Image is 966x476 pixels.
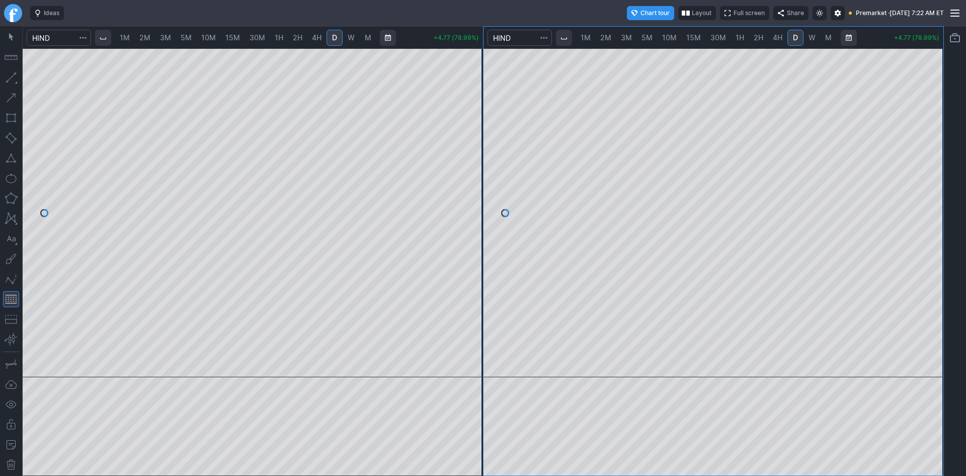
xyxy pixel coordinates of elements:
[3,271,19,287] button: Elliott waves
[692,8,711,18] span: Layout
[825,33,832,42] span: M
[3,331,19,348] button: Anchored VWAP
[809,33,816,42] span: W
[3,396,19,413] button: Hide drawings
[160,33,171,42] span: 3M
[3,291,19,307] button: Fibonacci retracements
[773,6,809,20] button: Share
[3,49,19,65] button: Measure
[894,35,939,41] p: +4.77 (78.99%)
[3,437,19,453] button: Add note
[658,30,681,46] a: 10M
[343,30,359,46] a: W
[890,8,944,18] span: [DATE] 7:22 AM ET
[813,6,827,20] button: Toggle light mode
[380,30,396,46] button: Range
[135,30,155,46] a: 2M
[678,6,716,20] button: Layout
[4,4,22,22] a: Finviz.com
[787,30,803,46] a: D
[155,30,176,46] a: 3M
[581,33,591,42] span: 1M
[332,33,337,42] span: D
[682,30,705,46] a: 15M
[600,33,611,42] span: 2M
[686,33,701,42] span: 15M
[275,33,283,42] span: 1H
[120,33,130,42] span: 1M
[3,170,19,186] button: Ellipse
[44,8,59,18] span: Ideas
[3,311,19,327] button: Position
[821,30,837,46] a: M
[720,6,769,20] button: Full screen
[749,30,768,46] a: 2H
[556,30,572,46] button: Interval
[793,33,798,42] span: D
[245,30,270,46] a: 30M
[627,6,674,20] button: Chart tour
[3,130,19,146] button: Rotated rectangle
[327,30,343,46] a: D
[288,30,307,46] a: 2H
[312,33,321,42] span: 4H
[95,30,111,46] button: Interval
[662,33,677,42] span: 10M
[434,35,479,41] p: +4.77 (78.99%)
[831,6,845,20] button: Settings
[221,30,245,46] a: 15M
[641,33,653,42] span: 5M
[488,30,552,46] input: Search
[76,30,90,46] button: Search
[181,33,192,42] span: 5M
[3,457,19,473] button: Remove all drawings
[736,33,744,42] span: 1H
[3,211,19,227] button: XABCD
[706,30,731,46] a: 30M
[773,33,782,42] span: 4H
[537,30,551,46] button: Search
[3,110,19,126] button: Rectangle
[250,33,265,42] span: 30M
[3,251,19,267] button: Brush
[856,8,890,18] span: Premarket ·
[3,376,19,392] button: Drawings autosave: Off
[307,30,326,46] a: 4H
[3,29,19,45] button: Mouse
[621,33,632,42] span: 3M
[768,30,787,46] a: 4H
[3,417,19,433] button: Lock drawings
[640,8,670,18] span: Chart tour
[787,8,804,18] span: Share
[576,30,595,46] a: 1M
[616,30,636,46] a: 3M
[27,30,91,46] input: Search
[804,30,820,46] a: W
[754,33,763,42] span: 2H
[365,33,371,42] span: M
[947,30,963,46] button: Portfolio watchlist
[139,33,150,42] span: 2M
[3,90,19,106] button: Arrow
[197,30,220,46] a: 10M
[596,30,616,46] a: 2M
[841,30,857,46] button: Range
[3,231,19,247] button: Text
[30,6,64,20] button: Ideas
[3,190,19,207] button: Polygon
[270,30,288,46] a: 1H
[3,356,19,372] button: Drawing mode: Single
[176,30,196,46] a: 5M
[293,33,302,42] span: 2H
[3,70,19,86] button: Line
[115,30,134,46] a: 1M
[734,8,765,18] span: Full screen
[348,33,355,42] span: W
[710,33,726,42] span: 30M
[225,33,240,42] span: 15M
[3,150,19,166] button: Triangle
[731,30,749,46] a: 1H
[201,33,216,42] span: 10M
[360,30,376,46] a: M
[637,30,657,46] a: 5M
